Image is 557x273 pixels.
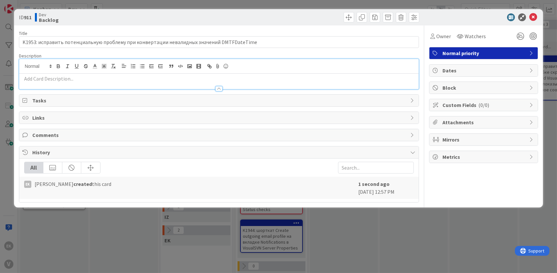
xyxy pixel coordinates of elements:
span: Owner [436,32,451,40]
span: ( 0/0 ) [478,102,489,108]
span: Normal priority [442,49,526,57]
span: History [32,148,407,156]
span: Support [14,1,30,9]
span: Watchers [465,32,486,40]
span: Comments [32,131,407,139]
span: Dates [442,67,526,74]
div: All [24,162,43,173]
span: Metrics [442,153,526,161]
b: 1 second ago [358,181,390,187]
div: EK [24,181,31,188]
label: Title [19,30,27,36]
span: Dev [39,12,59,17]
span: Custom Fields [442,101,526,109]
span: Links [32,114,407,122]
span: Description [19,53,41,59]
span: [PERSON_NAME] this card [35,180,111,188]
b: Backlog [39,17,59,23]
b: created [73,181,92,187]
input: Search... [338,162,414,174]
div: [DATE] 12:57 PM [358,180,414,196]
input: type card name here... [19,36,419,48]
span: Tasks [32,97,407,104]
b: 911 [24,14,32,21]
span: Attachments [442,118,526,126]
span: Block [442,84,526,92]
span: ID [19,13,32,21]
span: Mirrors [442,136,526,144]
